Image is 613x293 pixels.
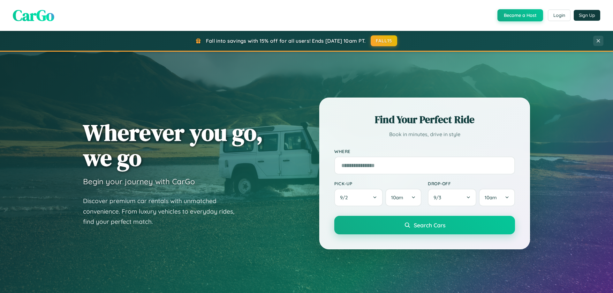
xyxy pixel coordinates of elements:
[485,194,497,201] span: 10am
[414,222,445,229] span: Search Cars
[334,149,515,154] label: Where
[83,196,243,227] p: Discover premium car rentals with unmatched convenience. From luxury vehicles to everyday rides, ...
[497,9,543,21] button: Become a Host
[334,216,515,234] button: Search Cars
[13,5,54,26] span: CarGo
[334,181,421,186] label: Pick-up
[334,189,383,206] button: 9/2
[334,130,515,139] p: Book in minutes, drive in style
[428,181,515,186] label: Drop-off
[83,177,195,186] h3: Begin your journey with CarGo
[479,189,515,206] button: 10am
[574,10,600,21] button: Sign Up
[391,194,403,201] span: 10am
[206,38,366,44] span: Fall into savings with 15% off for all users! Ends [DATE] 10am PT.
[385,189,421,206] button: 10am
[548,10,571,21] button: Login
[83,120,263,170] h1: Wherever you go, we go
[434,194,444,201] span: 9 / 3
[340,194,351,201] span: 9 / 2
[428,189,476,206] button: 9/3
[371,35,397,46] button: FALL15
[334,113,515,127] h2: Find Your Perfect Ride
